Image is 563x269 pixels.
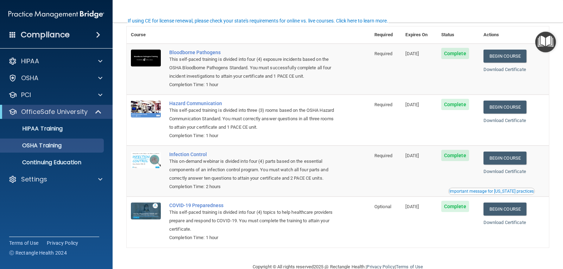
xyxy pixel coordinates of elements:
[483,67,526,72] a: Download Certificate
[21,74,39,82] p: OSHA
[8,74,102,82] a: OSHA
[441,48,469,59] span: Complete
[8,57,102,65] a: HIPAA
[169,81,335,89] div: Completion Time: 1 hour
[169,208,335,233] div: This self-paced training is divided into four (4) topics to help healthcare providers prepare and...
[8,175,102,184] a: Settings
[483,203,526,216] a: Begin Course
[483,50,526,63] a: Begin Course
[479,26,549,44] th: Actions
[374,153,392,158] span: Required
[405,102,419,107] span: [DATE]
[169,106,335,132] div: This self-paced training is divided into three (3) rooms based on the OSHA Hazard Communication S...
[9,249,67,256] span: Ⓒ Rectangle Health 2024
[9,239,38,246] a: Terms of Use
[448,188,535,195] button: Read this if you are a dental practitioner in the state of CA
[374,102,392,107] span: Required
[441,150,469,161] span: Complete
[127,17,389,24] button: If using CE for license renewal, please check your state's requirements for online vs. live cours...
[374,204,391,209] span: Optional
[8,108,102,116] a: OfficeSafe University
[21,30,70,40] h4: Compliance
[169,182,335,191] div: Completion Time: 2 hours
[370,26,401,44] th: Required
[169,55,335,81] div: This self-paced training is divided into four (4) exposure incidents based on the OSHA Bloodborne...
[21,57,39,65] p: HIPAA
[441,99,469,110] span: Complete
[21,91,31,99] p: PCI
[483,220,526,225] a: Download Certificate
[483,118,526,123] a: Download Certificate
[47,239,78,246] a: Privacy Policy
[5,142,62,149] p: OSHA Training
[21,175,47,184] p: Settings
[128,18,388,23] div: If using CE for license renewal, please check your state's requirements for online vs. live cours...
[441,201,469,212] span: Complete
[374,51,392,56] span: Required
[169,50,335,55] a: Bloodborne Pathogens
[127,26,165,44] th: Course
[8,91,102,99] a: PCI
[405,153,419,158] span: [DATE]
[437,26,479,44] th: Status
[169,157,335,182] div: This on-demand webinar is divided into four (4) parts based on the essential components of an inf...
[483,152,526,165] a: Begin Course
[5,125,63,132] p: HIPAA Training
[483,169,526,174] a: Download Certificate
[401,26,437,44] th: Expires On
[8,7,104,21] img: PMB logo
[535,32,556,52] button: Open Resource Center
[169,101,335,106] a: Hazard Communication
[21,108,88,116] p: OfficeSafe University
[449,189,534,193] div: Important message for [US_STATE] practices
[405,51,419,56] span: [DATE]
[169,233,335,242] div: Completion Time: 1 hour
[169,203,335,208] a: COVID-19 Preparedness
[169,132,335,140] div: Completion Time: 1 hour
[169,152,335,157] a: Infection Control
[483,101,526,114] a: Begin Course
[5,159,101,166] p: Continuing Education
[405,204,419,209] span: [DATE]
